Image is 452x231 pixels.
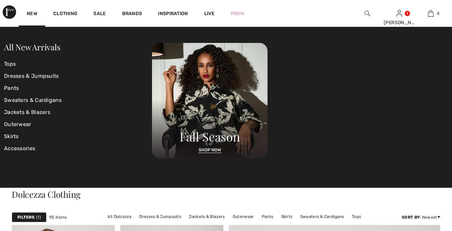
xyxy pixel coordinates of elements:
[4,42,60,52] a: All New Arrivals
[4,106,152,118] a: Jackets & Blazers
[4,58,152,70] a: Tops
[231,10,244,17] a: Prom
[402,214,440,220] div: : Newest
[36,214,41,220] span: 1
[297,212,348,221] a: Sweaters & Cardigans
[27,11,37,18] a: New
[437,10,440,16] span: 0
[4,118,152,130] a: Outerwear
[349,212,364,221] a: Tops
[158,11,188,18] span: Inspiration
[396,9,402,17] img: My Info
[4,94,152,106] a: Sweaters & Cardigans
[185,212,228,221] a: Jackets & Blazers
[49,214,67,220] span: 90 items
[104,212,135,221] a: All Dolcezza
[12,188,81,200] span: Dolcezza Clothing
[229,212,257,221] a: Outerwear
[4,70,152,82] a: Dresses & Jumpsuits
[258,212,277,221] a: Pants
[409,181,445,197] iframe: Opens a widget where you can find more information
[204,10,215,17] a: Live
[122,11,142,18] a: Brands
[402,215,420,220] strong: Sort By
[396,10,402,16] a: Sign In
[93,11,106,18] a: Sale
[53,11,77,18] a: Clothing
[17,214,34,220] strong: Filters
[4,130,152,142] a: Skirts
[4,82,152,94] a: Pants
[278,212,296,221] a: Skirts
[136,212,184,221] a: Dresses & Jumpsuits
[428,9,434,17] img: My Bag
[384,19,415,26] div: [PERSON_NAME]
[4,142,152,155] a: Accessories
[3,5,16,19] img: 1ère Avenue
[416,9,447,17] a: 0
[365,9,370,17] img: search the website
[152,43,268,159] img: 250825120107_a8d8ca038cac6.jpg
